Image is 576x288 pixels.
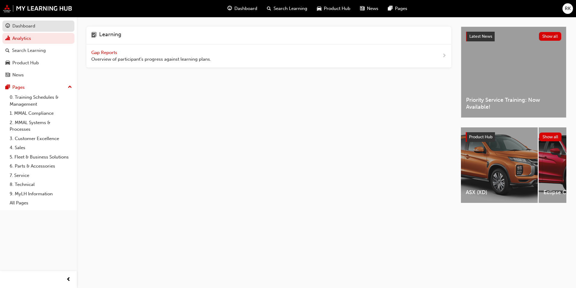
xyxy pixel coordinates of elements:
button: Show all [539,32,562,41]
span: Priority Service Training: Now Available! [466,97,561,110]
a: car-iconProduct Hub [312,2,355,15]
div: Product Hub [12,59,39,66]
span: guage-icon [227,5,232,12]
div: Search Learning [12,47,46,54]
span: Latest News [469,34,492,39]
span: chart-icon [5,36,10,41]
div: News [12,72,24,78]
div: Dashboard [12,23,35,30]
span: News [367,5,378,12]
a: Latest NewsShow allPriority Service Training: Now Available! [461,27,566,118]
span: Dashboard [234,5,257,12]
button: Pages [2,82,74,93]
a: 9. MyLH Information [7,189,74,199]
div: Pages [12,84,25,91]
span: RK [565,5,571,12]
a: 0. Training Schedules & Management [7,93,74,109]
a: Search Learning [2,45,74,56]
a: Dashboard [2,21,74,32]
a: 6. Parts & Accessories [7,162,74,171]
a: 8. Technical [7,180,74,189]
a: News [2,69,74,81]
a: 5. Fleet & Business Solutions [7,152,74,162]
a: 7. Service [7,171,74,180]
a: 1. MMAL Compliance [7,109,74,118]
a: 4. Sales [7,143,74,152]
span: search-icon [267,5,271,12]
a: Gap Reports Overview of participant's progress against learning plans.next-icon [86,44,451,68]
button: Show all [539,133,562,141]
span: car-icon [317,5,321,12]
a: Latest NewsShow all [466,32,561,41]
span: Gap Reports [91,50,118,55]
span: Search Learning [274,5,307,12]
span: car-icon [5,60,10,66]
a: pages-iconPages [383,2,412,15]
span: ASX (XD) [466,189,533,196]
span: Overview of participant's progress against learning plans. [91,56,211,63]
a: Analytics [2,33,74,44]
a: Product HubShow all [466,132,562,142]
span: guage-icon [5,24,10,29]
a: guage-iconDashboard [223,2,262,15]
a: Product Hub [2,57,74,69]
span: learning-icon [91,31,97,39]
span: prev-icon [66,276,71,283]
span: Pages [395,5,407,12]
span: Product Hub [469,134,493,139]
button: RK [562,3,573,14]
h4: Learning [99,31,121,39]
img: mmal [3,5,72,12]
span: pages-icon [388,5,393,12]
button: DashboardAnalyticsSearch LearningProduct HubNews [2,19,74,82]
a: search-iconSearch Learning [262,2,312,15]
span: news-icon [360,5,365,12]
span: pages-icon [5,85,10,90]
span: next-icon [442,52,446,60]
a: 3. Customer Excellence [7,134,74,143]
a: 2. MMAL Systems & Processes [7,118,74,134]
span: news-icon [5,72,10,78]
a: All Pages [7,198,74,208]
span: search-icon [5,48,10,53]
a: ASX (XD) [461,127,538,203]
a: news-iconNews [355,2,383,15]
span: up-icon [68,83,72,91]
span: Product Hub [324,5,350,12]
